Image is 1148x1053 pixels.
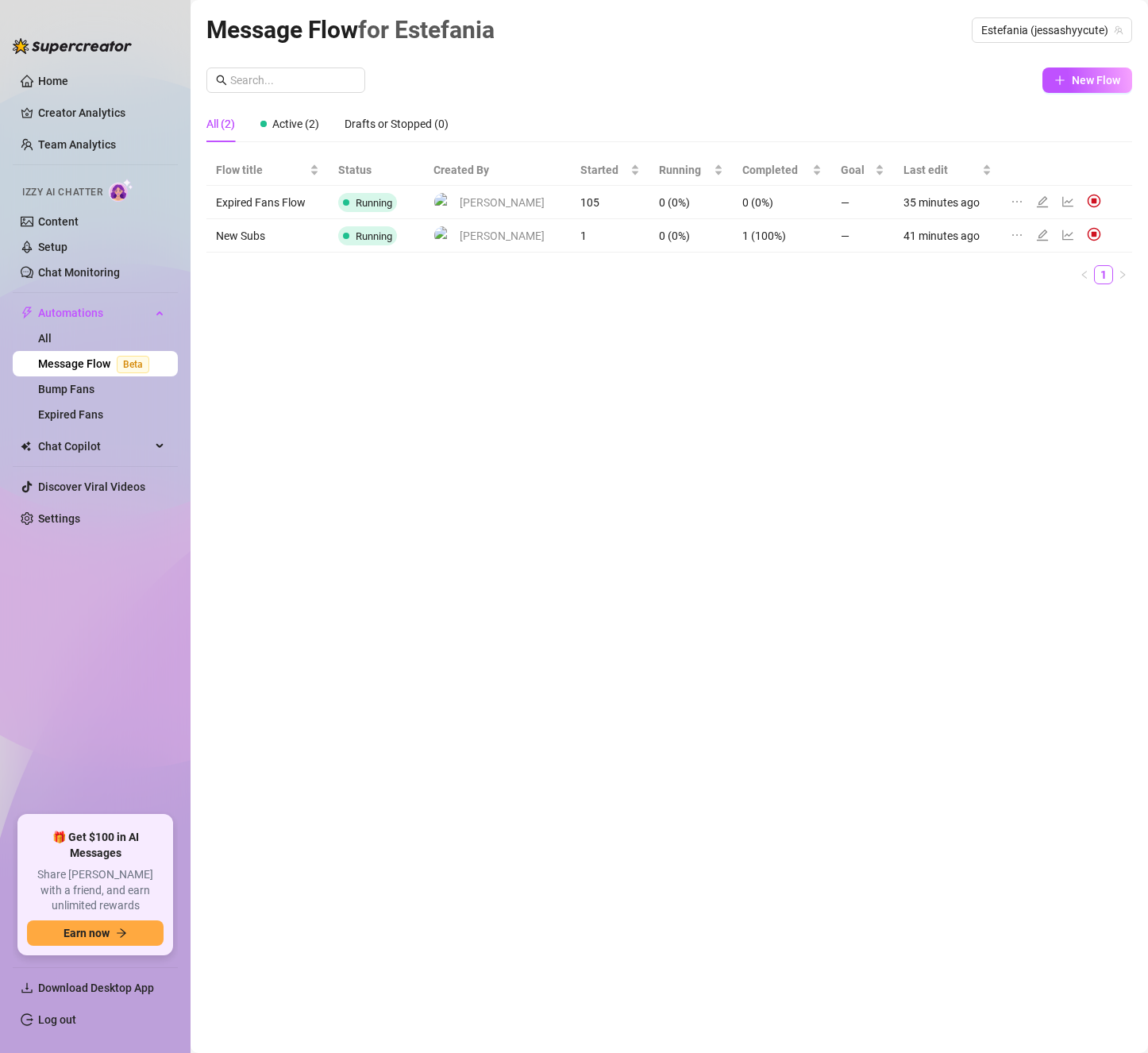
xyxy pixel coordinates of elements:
[1113,265,1132,284] li: Next Page
[981,18,1123,42] span: Estefania (jessashyycute)
[1054,75,1065,86] span: plus
[571,186,649,219] td: 105
[38,408,103,421] a: Expired Fans
[742,161,809,179] span: Completed
[116,928,127,939] span: arrow-right
[27,920,164,946] button: Earn nowarrow-right
[38,75,68,87] a: Home
[1061,195,1074,208] span: line-chart
[206,115,235,133] div: All (2)
[1080,270,1089,280] span: left
[434,193,453,211] img: Lhui Bernardo
[434,226,453,245] img: Lhui Bernardo
[1011,195,1023,208] span: ellipsis
[649,219,733,253] td: 0 (0%)
[21,307,33,319] span: thunderbolt
[216,161,306,179] span: Flow title
[1075,265,1094,284] button: left
[571,219,649,253] td: 1
[649,186,733,219] td: 0 (0%)
[1036,195,1049,208] span: edit
[22,185,102,200] span: Izzy AI Chatter
[230,71,356,89] input: Search...
[38,138,116,151] a: Team Analytics
[206,186,329,219] td: Expired Fans Flow
[109,179,133,202] img: AI Chatter
[894,186,1001,219] td: 35 minutes ago
[356,230,392,242] span: Running
[571,155,649,186] th: Started
[733,186,831,219] td: 0 (0%)
[329,155,424,186] th: Status
[1072,74,1120,87] span: New Flow
[1095,266,1112,283] a: 1
[659,161,711,179] span: Running
[38,434,151,459] span: Chat Copilot
[216,75,227,86] span: search
[733,219,831,253] td: 1 (100%)
[38,357,156,370] a: Message FlowBeta
[38,266,120,279] a: Chat Monitoring
[38,215,79,228] a: Content
[356,197,392,209] span: Running
[38,480,145,493] a: Discover Viral Videos
[38,1013,76,1026] a: Log out
[27,830,164,861] span: 🎁 Get $100 in AI Messages
[649,155,733,186] th: Running
[903,161,979,179] span: Last edit
[1087,227,1101,241] img: svg%3e
[38,332,52,345] a: All
[1118,270,1127,280] span: right
[1114,25,1123,35] span: team
[841,161,872,179] span: Goal
[206,155,329,186] th: Flow title
[38,300,151,326] span: Automations
[1042,67,1132,93] button: New Flow
[358,16,495,44] span: for Estefania
[460,227,545,245] span: [PERSON_NAME]
[733,155,831,186] th: Completed
[831,186,894,219] td: —
[13,38,132,54] img: logo-BBDzfeDw.svg
[21,982,33,994] span: download
[1075,265,1094,284] li: Previous Page
[1011,229,1023,241] span: ellipsis
[206,219,329,253] td: New Subs
[27,867,164,914] span: Share [PERSON_NAME] with a friend, and earn unlimited rewards
[38,982,154,994] span: Download Desktop App
[460,194,545,211] span: [PERSON_NAME]
[1113,265,1132,284] button: right
[894,155,1001,186] th: Last edit
[21,441,31,452] img: Chat Copilot
[64,927,110,939] span: Earn now
[580,161,627,179] span: Started
[206,11,495,48] article: Message Flow
[424,155,571,186] th: Created By
[1087,194,1101,208] img: svg%3e
[345,115,449,133] div: Drafts or Stopped (0)
[831,155,894,186] th: Goal
[38,100,165,125] a: Creator Analytics
[38,383,94,395] a: Bump Fans
[117,356,149,373] span: Beta
[831,219,894,253] td: —
[894,219,1001,253] td: 41 minutes ago
[38,512,80,525] a: Settings
[272,118,319,130] span: Active (2)
[1036,229,1049,241] span: edit
[1094,265,1113,284] li: 1
[38,241,67,253] a: Setup
[1061,229,1074,241] span: line-chart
